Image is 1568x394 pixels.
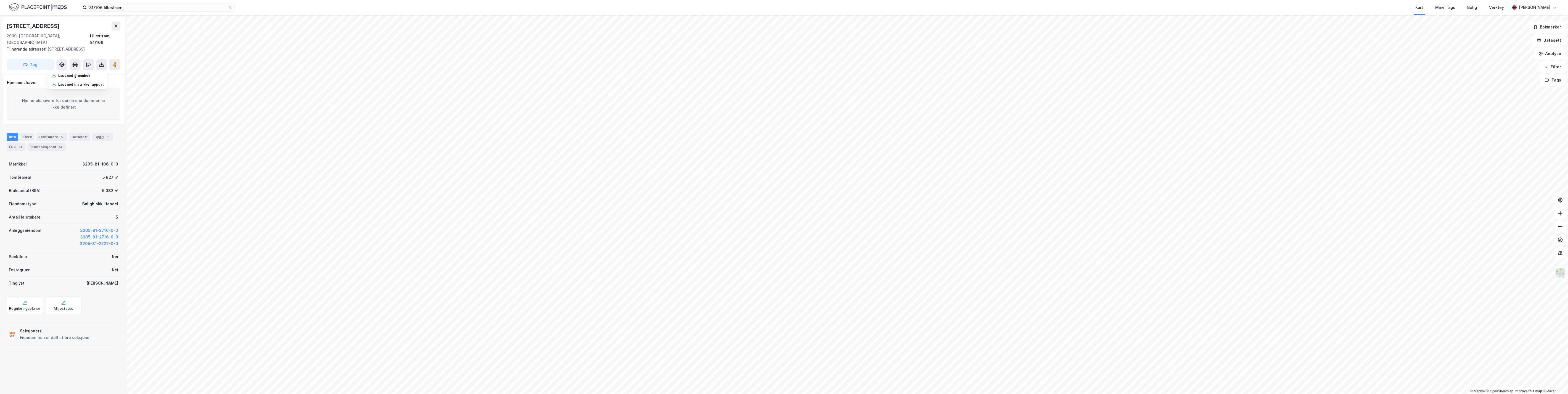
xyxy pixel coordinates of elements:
img: Z [1555,268,1566,278]
div: ESG [7,143,25,151]
button: Tag [7,59,54,70]
div: Anleggseiendom [9,227,41,234]
div: Last ned grunnbok [58,73,90,78]
div: Transaksjoner [28,143,66,151]
div: Festegrunn [9,267,30,273]
iframe: Chat Widget [1540,367,1568,394]
div: Last ned matrikkelrapport [58,82,104,87]
div: 14 [58,144,63,150]
button: 3205-81-2716-0-0 [80,234,118,240]
div: [PERSON_NAME] [86,280,118,287]
div: Antall leietakere [9,214,41,220]
button: Datasett [1532,35,1566,46]
div: Lillestrøm, 81/106 [90,33,120,46]
div: Datasett [69,133,90,141]
a: Improve this map [1515,389,1542,393]
div: Boligblokk, Handel [82,201,118,207]
div: Nei [112,253,118,260]
div: 61 [17,144,23,150]
div: 5 927 ㎡ [102,174,118,181]
div: Tinglyst [9,280,25,287]
div: [STREET_ADDRESS] [7,22,61,30]
div: Leietakere [36,133,67,141]
div: Tomteareal [9,174,31,181]
div: Reguleringsplaner [9,306,40,311]
button: 3205-81-2722-0-0 [80,240,118,247]
div: Verktøy [1489,4,1504,11]
div: 5 [59,134,65,140]
div: Hjemmelshavere for denne eiendommen er ikke definert [7,88,120,120]
div: Punktleie [9,253,27,260]
button: Tags [1540,75,1566,86]
div: Eiendommen er delt i flere seksjoner [20,334,91,341]
div: Nei [112,267,118,273]
div: 5 [116,214,118,220]
div: Miljøstatus [54,306,73,311]
div: Bolig [1467,4,1477,11]
div: Kart [1415,4,1423,11]
div: Info [7,133,18,141]
div: Mine Tags [1435,4,1455,11]
div: Kontrollprogram for chat [1540,367,1568,394]
button: Filter [1539,61,1566,72]
div: 5 032 ㎡ [102,187,118,194]
button: Analyse [1534,48,1566,59]
div: Eiere [20,133,34,141]
div: [STREET_ADDRESS] [7,46,116,52]
a: Mapbox [1470,389,1485,393]
div: Hjemmelshaver [7,79,120,86]
a: OpenStreetMap [1487,389,1513,393]
span: Tilhørende adresser: [7,47,47,51]
div: 2000, [GEOGRAPHIC_DATA], [GEOGRAPHIC_DATA] [7,33,90,46]
button: 3205-81-2710-0-0 [80,227,118,234]
input: Søk på adresse, matrikkel, gårdeiere, leietakere eller personer [87,3,228,12]
div: Bruksareal (BRA) [9,187,41,194]
div: Bygg [92,133,113,141]
div: 1 [105,134,110,140]
div: Eiendomstype [9,201,36,207]
button: Bokmerker [1529,22,1566,33]
div: Seksjonert [20,328,91,334]
div: 3205-81-106-0-0 [82,161,118,167]
div: [PERSON_NAME] [1519,4,1550,11]
img: logo.f888ab2527a4732fd821a326f86c7f29.svg [9,2,67,12]
div: Matrikkel [9,161,27,167]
